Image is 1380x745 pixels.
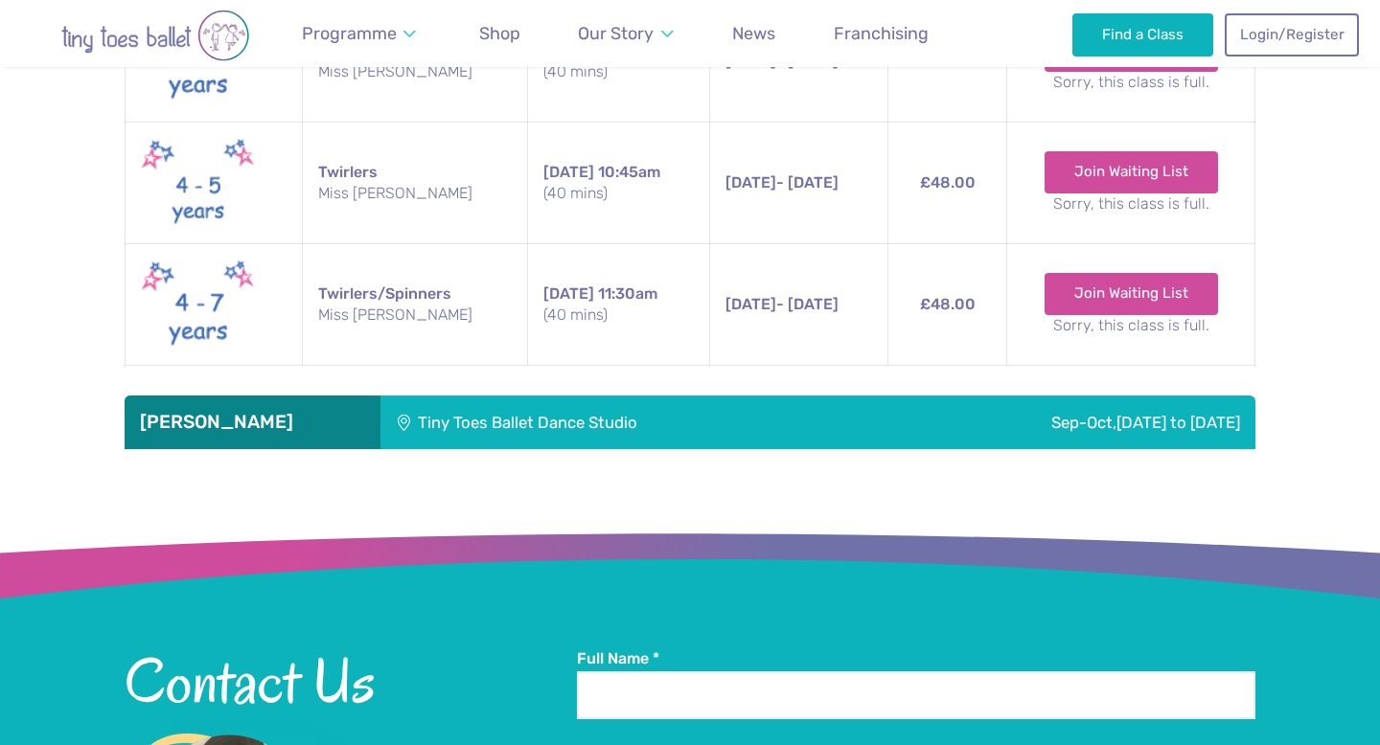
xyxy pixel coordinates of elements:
[725,295,776,313] span: [DATE]
[578,23,654,43] span: Our Story
[1116,413,1240,432] span: [DATE] to [DATE]
[302,23,397,43] span: Programme
[732,23,775,43] span: News
[725,52,776,70] span: [DATE]
[1023,193,1239,214] small: Sorry, this class is full.
[527,122,709,243] td: 10:45am
[380,395,864,449] div: Tiny Toes Ballet Dance Studio
[303,243,528,365] td: Twirlers/Spinners
[543,284,594,303] span: [DATE]
[140,411,365,434] h3: [PERSON_NAME]
[887,243,1007,365] td: £48.00
[1072,13,1213,56] a: Find a Class
[543,305,694,326] small: (40 mins)
[887,122,1007,243] td: £48.00
[21,10,289,61] img: tiny toes ballet
[1023,315,1239,336] small: Sorry, this class is full.
[543,163,594,181] span: [DATE]
[471,12,529,56] a: Shop
[569,12,682,56] a: Our Story
[318,61,512,82] small: Miss [PERSON_NAME]
[293,12,425,56] a: Programme
[577,648,1255,669] label: Full Name *
[1225,13,1359,56] a: Login/Register
[318,183,512,204] small: Miss [PERSON_NAME]
[725,173,776,192] span: [DATE]
[479,23,520,43] span: Shop
[864,395,1255,449] div: Sep-Oct,
[834,23,929,43] span: Franchising
[543,61,694,82] small: (40 mins)
[724,12,784,56] a: News
[1045,273,1218,315] a: Join Waiting List
[125,648,577,713] h2: Contact Us
[725,52,839,70] span: - [DATE]
[725,295,839,313] span: - [DATE]
[825,12,937,56] a: Franchising
[303,122,528,243] td: Twirlers
[725,173,839,192] span: - [DATE]
[527,243,709,365] td: 11:30am
[1045,151,1218,193] a: Join Waiting List
[543,183,694,204] small: (40 mins)
[318,305,512,326] small: Miss [PERSON_NAME]
[1023,72,1239,93] small: Sorry, this class is full.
